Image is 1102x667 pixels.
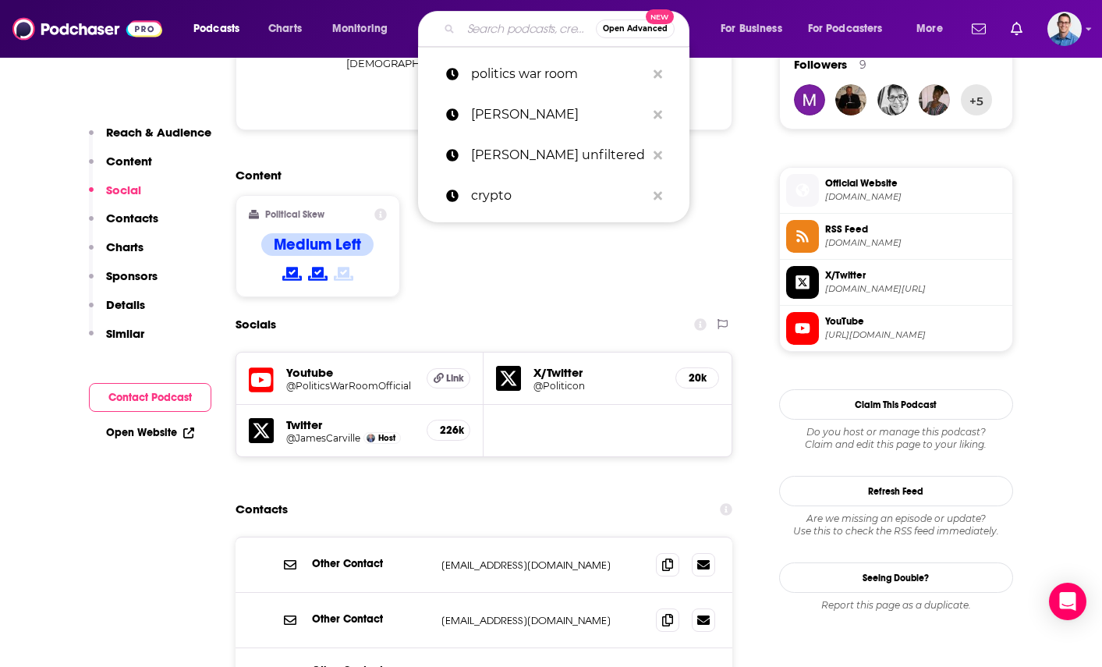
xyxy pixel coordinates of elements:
button: Details [89,297,145,326]
div: Report this page as a duplicate. [779,599,1013,612]
button: open menu [182,16,260,41]
span: twitter.com/Politicon [825,283,1006,295]
button: open menu [798,16,905,41]
p: Sponsors [106,268,158,283]
a: @PoliticsWarRoomOfficial [286,380,415,392]
a: Show notifications dropdown [966,16,992,42]
span: Link [446,372,464,385]
button: Open AdvancedNew [596,20,675,38]
p: Other Contact [312,557,429,570]
span: RSS Feed [825,222,1006,236]
span: Followers [794,57,847,72]
h2: Socials [236,310,276,339]
span: Official Website [825,176,1006,190]
a: Open Website [106,426,194,439]
span: More [916,18,943,40]
img: Podchaser - Follow, Share and Rate Podcasts [12,14,162,44]
span: https://www.youtube.com/@PoliticsWarRoomOfficial [825,329,1006,341]
img: User Profile [1047,12,1082,46]
img: ladyisbell [919,84,950,115]
button: Reach & Audience [89,125,211,154]
a: Seeing Double? [779,562,1013,593]
input: Search podcasts, credits, & more... [461,16,596,41]
button: Show profile menu [1047,12,1082,46]
h5: Youtube [286,365,415,380]
span: For Business [721,18,782,40]
p: Content [106,154,152,169]
div: 9 [859,58,866,72]
a: Charts [258,16,311,41]
button: Sponsors [89,268,158,297]
button: Claim This Podcast [779,389,1013,420]
div: Search podcasts, credits, & more... [433,11,704,47]
p: [EMAIL_ADDRESS][DOMAIN_NAME] [441,559,644,572]
p: Social [106,183,141,197]
button: Content [89,154,152,183]
p: Other Contact [312,612,429,626]
p: Charts [106,239,144,254]
h5: @JamesCarville [286,432,360,444]
div: Are we missing an episode or update? Use this to check the RSS feed immediately. [779,513,1013,538]
a: RSS Feed[DOMAIN_NAME] [786,220,1006,253]
p: Similar [106,326,144,341]
a: [PERSON_NAME] unfiltered [418,135,689,176]
h5: 20k [689,371,706,385]
h2: Content [236,168,721,183]
p: Contacts [106,211,158,225]
a: @Politicon [533,380,663,392]
span: [DEMOGRAPHIC_DATA] [346,57,467,69]
p: [EMAIL_ADDRESS][DOMAIN_NAME] [441,614,644,627]
span: X/Twitter [825,268,1006,282]
h2: Political Skew [265,209,324,220]
span: Charts [268,18,302,40]
a: politics war room [418,54,689,94]
span: Logged in as swherley [1047,12,1082,46]
p: crypto [471,176,646,216]
div: Open Intercom Messenger [1049,583,1086,620]
img: lfcfrf1579 [794,84,825,115]
img: FinRish [877,84,909,115]
a: Official Website[DOMAIN_NAME] [786,174,1006,207]
button: Show More [249,88,720,117]
a: Show notifications dropdown [1005,16,1029,42]
button: open menu [905,16,962,41]
p: roland martin unfiltered [471,135,646,176]
button: open menu [321,16,408,41]
span: , [346,55,470,73]
button: open menu [710,16,802,41]
button: Social [89,183,141,211]
span: Host [378,433,395,443]
a: Link [427,368,470,388]
h5: 226k [440,424,457,437]
div: Claim and edit this page to your liking. [779,426,1013,451]
p: politics war room [471,54,646,94]
a: X/Twitter[DOMAIN_NAME][URL] [786,266,1006,299]
h5: Twitter [286,417,415,432]
img: michaeljohns [835,84,866,115]
span: Podcasts [193,18,239,40]
button: Similar [89,326,144,355]
a: YouTube[URL][DOMAIN_NAME] [786,312,1006,345]
p: Reach & Audience [106,125,211,140]
button: Refresh Feed [779,476,1013,506]
span: New [646,9,674,24]
span: Do you host or manage this podcast? [779,426,1013,438]
p: Details [106,297,145,312]
span: For Podcasters [808,18,883,40]
img: James Carville [367,434,375,442]
button: Contacts [89,211,158,239]
span: politicon.com [825,191,1006,203]
p: roland martin [471,94,646,135]
h2: Contacts [236,495,288,524]
span: audioboom.com [825,237,1006,249]
span: Monitoring [332,18,388,40]
h4: Medium Left [274,235,361,254]
a: [PERSON_NAME] [418,94,689,135]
